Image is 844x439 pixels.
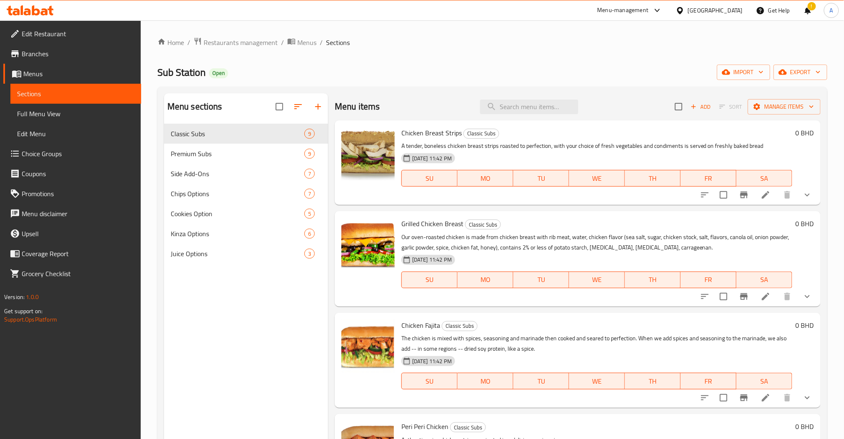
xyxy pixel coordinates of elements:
[164,144,328,164] div: Premium Subs9
[409,155,455,162] span: [DATE] 11:42 PM
[22,49,134,59] span: Branches
[688,6,743,15] div: [GEOGRAPHIC_DATA]
[3,64,141,84] a: Menus
[401,420,448,433] span: Peri Peri Chicken
[164,244,328,264] div: Juice Options3
[401,272,458,288] button: SU
[17,129,134,139] span: Edit Menu
[777,287,797,307] button: delete
[26,292,39,302] span: 1.0.0
[628,274,677,286] span: TH
[3,184,141,204] a: Promotions
[458,373,513,389] button: MO
[450,422,486,432] div: Classic Subs
[451,423,485,432] span: Classic Subs
[401,170,458,187] button: SU
[164,164,328,184] div: Side Add-Ons7
[573,172,622,185] span: WE
[297,37,316,47] span: Menus
[3,24,141,44] a: Edit Restaurant
[737,373,792,389] button: SA
[23,69,134,79] span: Menus
[3,264,141,284] a: Grocery Checklist
[513,170,569,187] button: TU
[695,185,715,205] button: sort-choices
[164,124,328,144] div: Classic Subs9
[171,169,304,179] span: Side Add-Ons
[304,149,315,159] div: items
[777,185,797,205] button: delete
[4,306,42,317] span: Get support on:
[761,190,771,200] a: Edit menu item
[401,373,458,389] button: SU
[461,375,510,387] span: MO
[681,272,737,288] button: FR
[305,170,314,178] span: 7
[305,150,314,158] span: 9
[569,373,625,389] button: WE
[796,218,814,229] h6: 0 BHD
[463,129,499,139] div: Classic Subs
[830,6,833,15] span: A
[684,375,733,387] span: FR
[442,321,477,331] span: Classic Subs
[157,37,184,47] a: Home
[695,287,715,307] button: sort-choices
[715,186,732,204] span: Select to update
[194,37,278,48] a: Restaurants management
[740,375,789,387] span: SA
[271,98,288,115] span: Select all sections
[304,129,315,139] div: items
[715,288,732,305] span: Select to update
[10,124,141,144] a: Edit Menu
[164,204,328,224] div: Cookies Option5
[802,190,812,200] svg: Show Choices
[458,170,513,187] button: MO
[684,172,733,185] span: FR
[690,102,712,112] span: Add
[167,100,222,113] h2: Menu sections
[209,70,228,77] span: Open
[401,232,792,253] p: Our oven-roasted chicken is made from chicken breast with rib meat, water, chicken flavor (sea sa...
[320,37,323,47] li: /
[3,204,141,224] a: Menu disclaimer
[458,272,513,288] button: MO
[401,217,463,230] span: Grilled Chicken Breast
[777,388,797,408] button: delete
[22,229,134,239] span: Upsell
[464,129,499,138] span: Classic Subs
[797,287,817,307] button: show more
[802,292,812,302] svg: Show Choices
[684,274,733,286] span: FR
[22,29,134,39] span: Edit Restaurant
[171,149,304,159] span: Premium Subs
[517,172,566,185] span: TU
[171,249,304,259] span: Juice Options
[305,190,314,198] span: 7
[517,375,566,387] span: TU
[724,67,764,77] span: import
[780,67,821,77] span: export
[761,393,771,403] a: Edit menu item
[717,65,770,80] button: import
[681,373,737,389] button: FR
[405,172,454,185] span: SU
[748,99,821,115] button: Manage items
[3,164,141,184] a: Coupons
[305,230,314,238] span: 6
[625,272,681,288] button: TH
[3,144,141,164] a: Choice Groups
[409,357,455,365] span: [DATE] 11:42 PM
[187,37,190,47] li: /
[164,224,328,244] div: Kinza Options6
[171,209,304,219] span: Cookies Option
[461,172,510,185] span: MO
[287,37,316,48] a: Menus
[10,84,141,104] a: Sections
[687,100,714,113] span: Add item
[714,100,748,113] span: Select section first
[405,375,454,387] span: SU
[754,102,814,112] span: Manage items
[670,98,687,115] span: Select section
